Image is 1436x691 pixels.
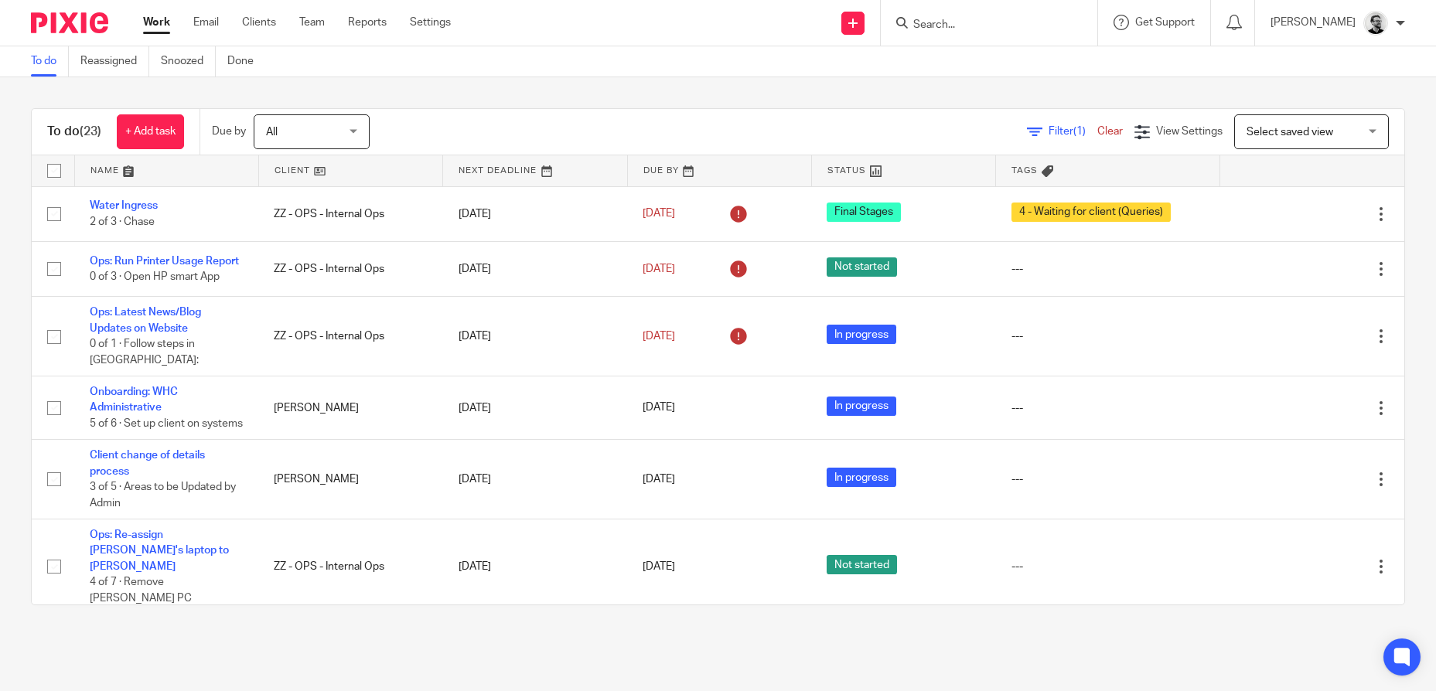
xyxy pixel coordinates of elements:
span: Select saved view [1247,127,1333,138]
img: Jack_2025.jpg [1363,11,1388,36]
td: [DATE] [443,440,627,519]
td: ZZ - OPS - Internal Ops [258,519,442,614]
span: 3 of 5 · Areas to be Updated by Admin [90,482,236,509]
td: [DATE] [443,376,627,440]
div: --- [1011,559,1205,574]
span: 2 of 3 · Chase [90,216,155,227]
a: Client change of details process [90,450,205,476]
td: [DATE] [443,519,627,614]
span: Get Support [1135,17,1195,28]
span: 4 of 7 · Remove [PERSON_NAME] PC [90,577,192,604]
p: [PERSON_NAME] [1271,15,1356,30]
a: Work [143,15,170,30]
span: 5 of 6 · Set up client on systems [90,418,243,429]
span: 0 of 1 · Follow steps in [GEOGRAPHIC_DATA]: [90,339,199,366]
a: Ops: Run Printer Usage Report [90,256,239,267]
td: ZZ - OPS - Internal Ops [258,186,442,241]
span: View Settings [1156,126,1223,137]
td: [DATE] [443,186,627,241]
a: Water Ingress [90,200,158,211]
a: To do [31,46,69,77]
span: 0 of 3 · Open HP smart App [90,271,220,282]
span: [DATE] [643,331,675,342]
span: In progress [827,468,896,487]
div: --- [1011,261,1205,277]
a: Team [299,15,325,30]
span: In progress [827,325,896,344]
span: Not started [827,555,897,574]
td: [PERSON_NAME] [258,440,442,519]
a: Clients [242,15,276,30]
h1: To do [47,124,101,140]
span: Tags [1011,166,1038,175]
a: Reassigned [80,46,149,77]
span: Final Stages [827,203,901,222]
div: --- [1011,471,1205,487]
span: [DATE] [643,403,675,414]
span: In progress [827,397,896,416]
p: Due by [212,124,246,139]
a: Reports [348,15,387,30]
span: [DATE] [643,474,675,485]
a: Done [227,46,265,77]
a: Ops: Re-assign [PERSON_NAME]'s laptop to [PERSON_NAME] [90,529,229,572]
td: [DATE] [443,241,627,296]
div: --- [1011,328,1205,344]
input: Search [912,19,1051,32]
td: [PERSON_NAME] [258,376,442,440]
span: Filter [1049,126,1097,137]
span: (23) [80,125,101,138]
a: Email [193,15,219,30]
a: Clear [1097,126,1123,137]
span: [DATE] [643,209,675,220]
a: Onboarding: WHC Administrative [90,386,178,413]
a: + Add task [117,114,184,149]
a: Ops: Latest News/Blog Updates on Website [90,307,201,333]
a: Settings [410,15,451,30]
td: ZZ - OPS - Internal Ops [258,297,442,376]
span: [DATE] [643,561,675,572]
span: Not started [827,257,897,277]
a: Snoozed [161,46,216,77]
td: ZZ - OPS - Internal Ops [258,241,442,296]
span: All [266,127,278,138]
img: Pixie [31,12,108,33]
span: [DATE] [643,264,675,274]
span: 4 - Waiting for client (Queries) [1011,203,1171,222]
td: [DATE] [443,297,627,376]
div: --- [1011,400,1205,416]
span: (1) [1073,126,1086,137]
